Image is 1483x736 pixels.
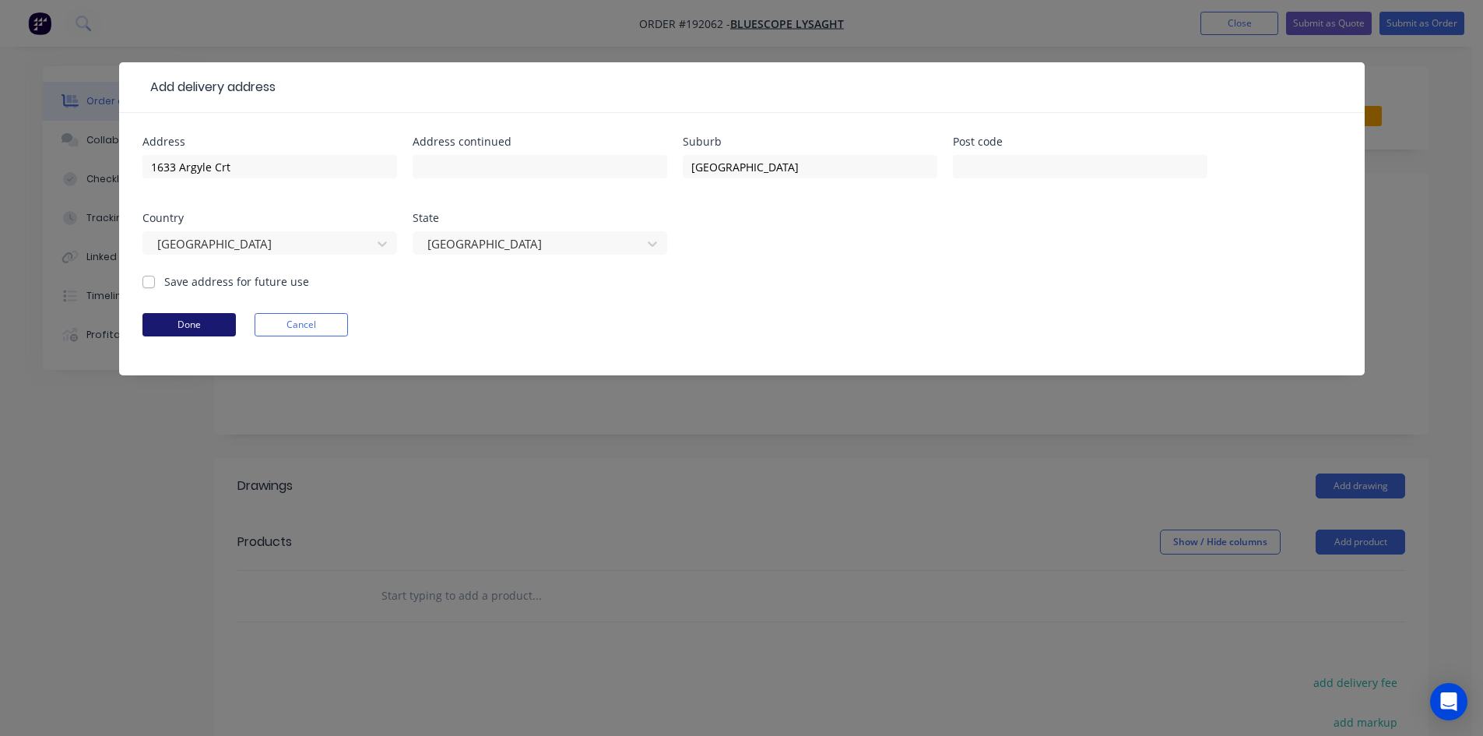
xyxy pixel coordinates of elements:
div: Address [142,136,397,147]
label: Save address for future use [164,273,309,290]
div: Open Intercom Messenger [1430,683,1467,720]
div: State [413,213,667,224]
div: Post code [953,136,1207,147]
div: Address continued [413,136,667,147]
div: Suburb [683,136,937,147]
button: Cancel [255,313,348,336]
div: Add delivery address [142,78,276,97]
button: Done [142,313,236,336]
div: Country [142,213,397,224]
